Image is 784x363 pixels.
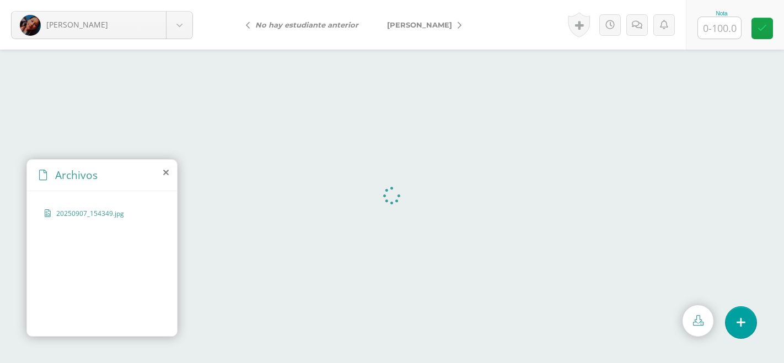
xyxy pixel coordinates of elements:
[387,20,452,29] span: [PERSON_NAME]
[12,12,192,39] a: [PERSON_NAME]
[237,12,373,38] a: No hay estudiante anterior
[20,15,41,36] img: fcc0423b26fdde5d79ab58e5273a2662.png
[55,167,98,182] span: Archivos
[255,20,358,29] i: No hay estudiante anterior
[46,19,108,30] span: [PERSON_NAME]
[698,17,741,39] input: 0-100.0
[56,209,147,218] span: 20250907_154349.jpg
[373,12,470,38] a: [PERSON_NAME]
[163,168,169,177] i: close
[697,10,746,17] div: Nota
